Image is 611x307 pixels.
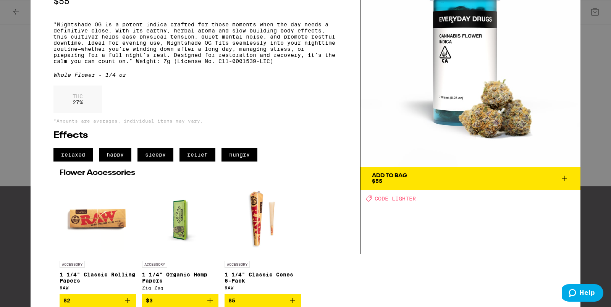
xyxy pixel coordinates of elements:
[142,294,218,307] button: Add to bag
[225,271,301,284] p: 1 1/4" Classic Cones 6-Pack
[142,285,218,290] div: Zig-Zag
[225,181,301,257] img: RAW - 1 1/4" Classic Cones 6-Pack
[225,181,301,294] a: Open page for 1 1/4" Classic Cones 6-Pack from RAW
[60,169,331,177] h2: Flower Accessories
[60,181,136,257] img: RAW - 1 1/4" Classic Rolling Papers
[375,196,416,202] span: CODE LIGHTER
[137,148,173,162] span: sleepy
[53,131,337,140] h2: Effects
[225,261,250,268] p: ACCESSORY
[372,178,382,184] span: $55
[60,271,136,284] p: 1 1/4" Classic Rolling Papers
[142,271,218,284] p: 1 1/4" Organic Hemp Papers
[60,261,85,268] p: ACCESSORY
[53,21,337,64] p: "Nightshade OG is a potent indica crafted for those moments when the day needs a definitive close...
[53,72,337,78] div: Whole Flower - 1/4 oz
[53,86,102,113] div: 27 %
[142,261,167,268] p: ACCESSORY
[63,297,70,304] span: $2
[221,148,257,162] span: hungry
[225,294,301,307] button: Add to bag
[225,285,301,290] div: RAW
[372,173,407,178] div: Add To Bag
[99,148,131,162] span: happy
[146,297,153,304] span: $3
[562,284,603,303] iframe: Opens a widget where you can find more information
[60,181,136,294] a: Open page for 1 1/4" Classic Rolling Papers from RAW
[60,285,136,290] div: RAW
[228,297,235,304] span: $5
[53,118,337,123] p: *Amounts are averages, individual items may vary.
[360,167,580,190] button: Add To Bag$55
[142,181,218,294] a: Open page for 1 1/4" Organic Hemp Papers from Zig-Zag
[73,93,83,99] p: THC
[60,294,136,307] button: Add to bag
[142,181,218,257] img: Zig-Zag - 1 1/4" Organic Hemp Papers
[53,148,93,162] span: relaxed
[179,148,215,162] span: relief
